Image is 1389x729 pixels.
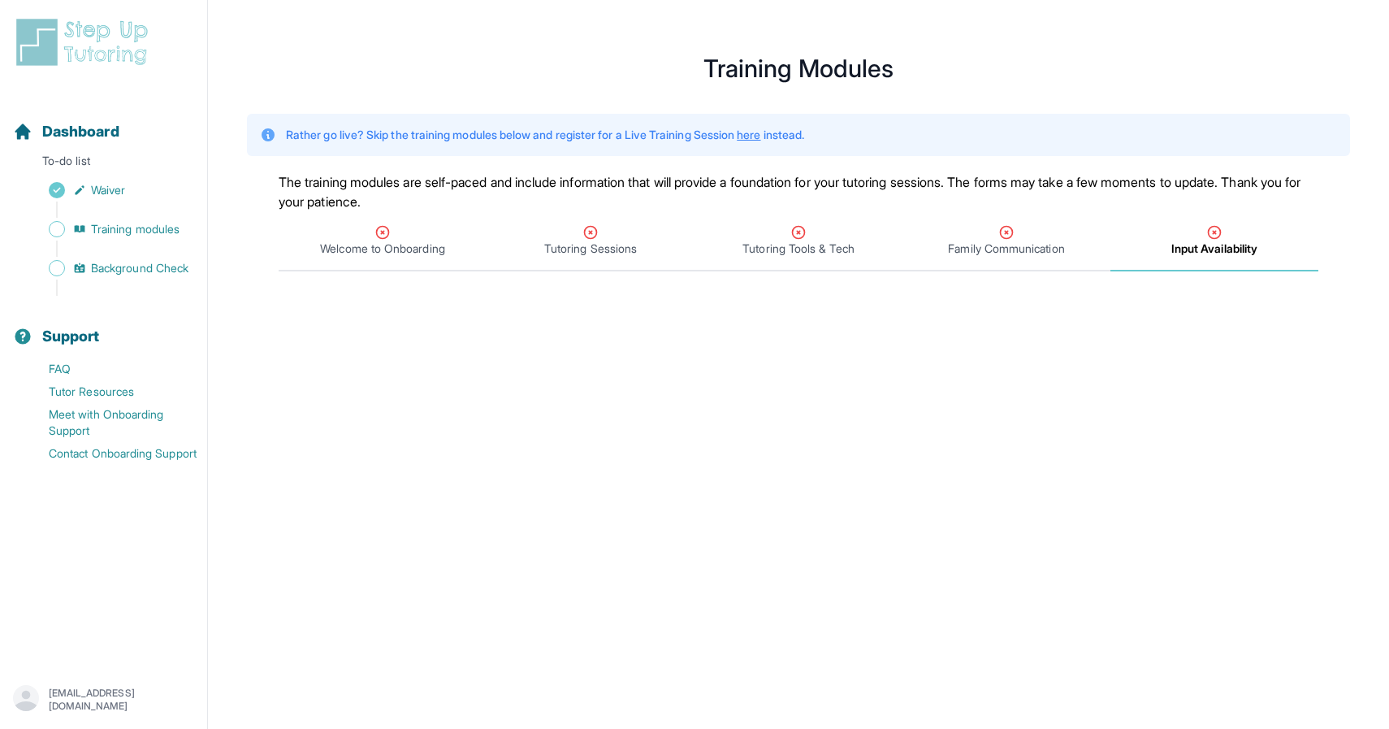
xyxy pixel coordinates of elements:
p: Rather go live? Skip the training modules below and register for a Live Training Session instead. [286,127,804,143]
a: Meet with Onboarding Support [13,403,207,442]
a: here [737,128,760,141]
button: [EMAIL_ADDRESS][DOMAIN_NAME] [13,685,194,714]
a: Dashboard [13,120,119,143]
span: Background Check [91,260,188,276]
span: Welcome to Onboarding [320,241,444,257]
button: Support [6,299,201,354]
span: Tutoring Sessions [544,241,637,257]
span: Dashboard [42,120,119,143]
p: The training modules are self-paced and include information that will provide a foundation for yo... [279,172,1318,211]
span: Tutoring Tools & Tech [742,241,854,257]
a: Background Check [13,257,207,280]
img: logo [13,16,158,68]
span: Support [42,325,100,348]
h1: Training Modules [247,59,1350,78]
span: Waiver [91,182,125,198]
a: Tutor Resources [13,380,207,403]
a: Training modules [13,218,207,241]
span: Family Communication [948,241,1064,257]
span: Input Availability [1171,241,1257,257]
p: To-do list [6,153,201,176]
a: Contact Onboarding Support [13,442,207,465]
a: FAQ [13,358,207,380]
p: [EMAIL_ADDRESS][DOMAIN_NAME] [49,687,194,713]
span: Training modules [91,221,180,237]
nav: Tabs [279,211,1318,271]
button: Dashboard [6,94,201,150]
a: Waiver [13,179,207,202]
